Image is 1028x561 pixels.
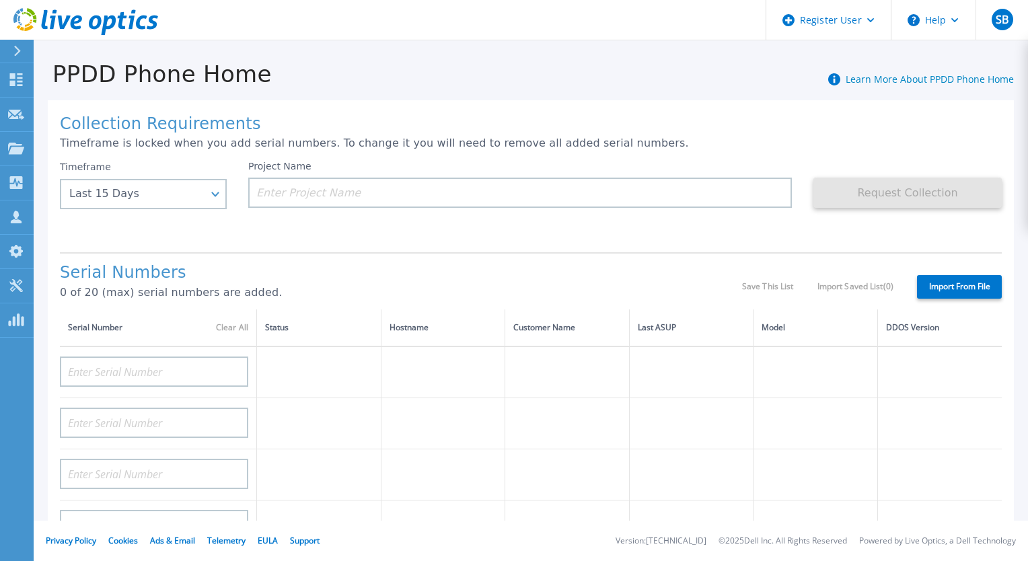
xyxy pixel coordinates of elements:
[248,178,792,208] input: Enter Project Name
[68,320,248,335] div: Serial Number
[108,535,138,546] a: Cookies
[877,309,1002,346] th: DDOS Version
[719,537,847,546] li: © 2025 Dell Inc. All Rights Reserved
[150,535,195,546] a: Ads & Email
[60,161,111,172] label: Timeframe
[60,115,1002,134] h1: Collection Requirements
[813,178,1002,208] button: Request Collection
[248,161,311,171] label: Project Name
[859,537,1016,546] li: Powered by Live Optics, a Dell Technology
[381,309,505,346] th: Hostname
[60,264,742,283] h1: Serial Numbers
[846,73,1014,85] a: Learn More About PPDD Phone Home
[60,408,248,438] input: Enter Serial Number
[60,137,1002,149] p: Timeframe is locked when you add serial numbers. To change it you will need to remove all added s...
[60,459,248,489] input: Enter Serial Number
[258,535,278,546] a: EULA
[257,309,381,346] th: Status
[60,510,248,540] input: Enter Serial Number
[616,537,706,546] li: Version: [TECHNICAL_ID]
[996,14,1008,25] span: SB
[629,309,754,346] th: Last ASUP
[505,309,630,346] th: Customer Name
[69,188,203,200] div: Last 15 Days
[60,287,742,299] p: 0 of 20 (max) serial numbers are added.
[60,357,248,387] input: Enter Serial Number
[754,309,878,346] th: Model
[207,535,246,546] a: Telemetry
[46,535,96,546] a: Privacy Policy
[917,275,1002,299] label: Import From File
[290,535,320,546] a: Support
[34,61,272,87] h1: PPDD Phone Home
